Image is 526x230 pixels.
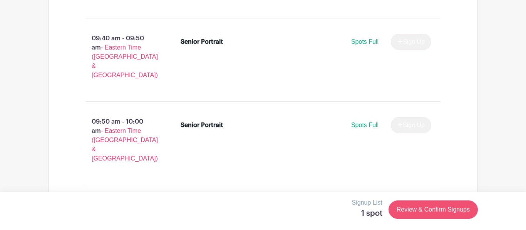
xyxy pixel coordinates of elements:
p: 09:40 am - 09:50 am [73,31,168,83]
p: Signup List [352,198,382,207]
p: 09:50 am - 10:00 am [73,114,168,166]
span: Spots Full [351,122,379,128]
span: - Eastern Time ([GEOGRAPHIC_DATA] & [GEOGRAPHIC_DATA]) [92,44,158,78]
span: - Eastern Time ([GEOGRAPHIC_DATA] & [GEOGRAPHIC_DATA]) [92,127,158,162]
div: Senior Portrait [181,37,223,46]
h5: 1 spot [352,209,382,218]
a: Review & Confirm Signups [389,200,478,219]
span: Spots Full [351,38,379,45]
div: Senior Portrait [181,121,223,130]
